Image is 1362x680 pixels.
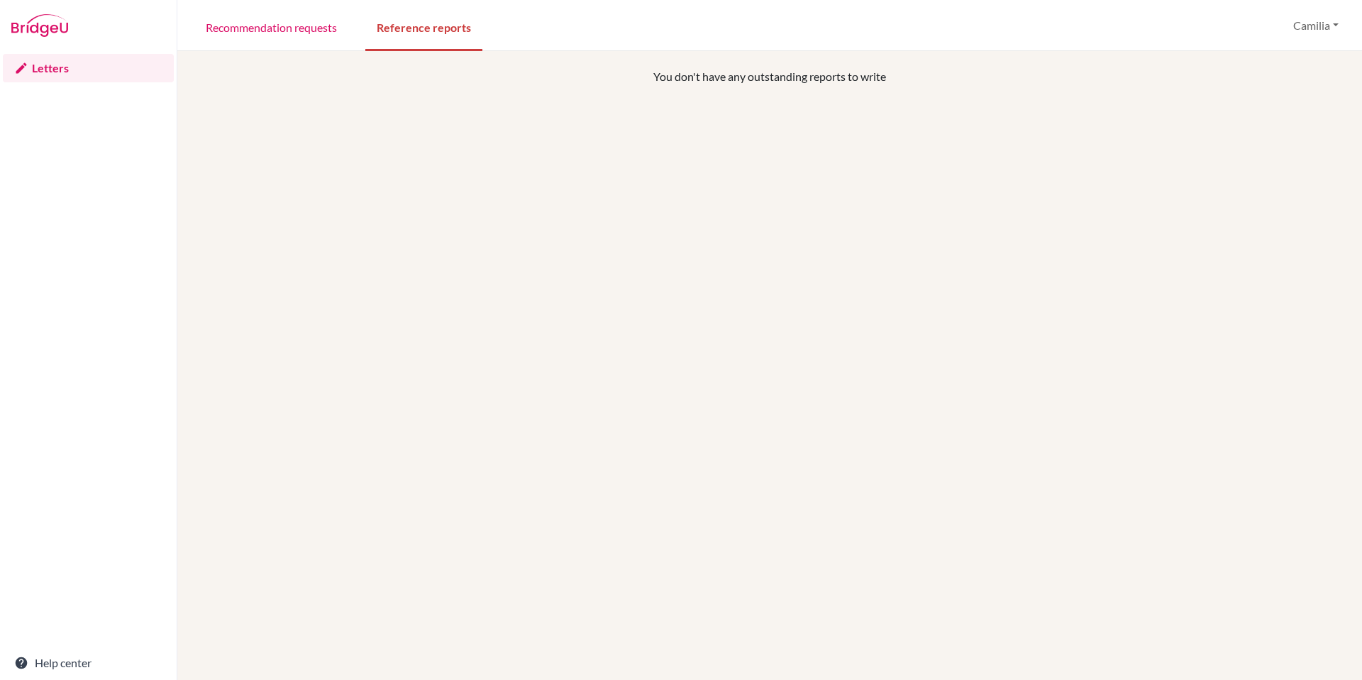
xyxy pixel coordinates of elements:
button: Camilia [1287,12,1345,39]
a: Recommendation requests [194,2,348,51]
p: You don't have any outstanding reports to write [301,68,1239,85]
a: Reference reports [365,2,482,51]
img: Bridge-U [11,14,68,37]
a: Letters [3,54,174,82]
a: Help center [3,649,174,677]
